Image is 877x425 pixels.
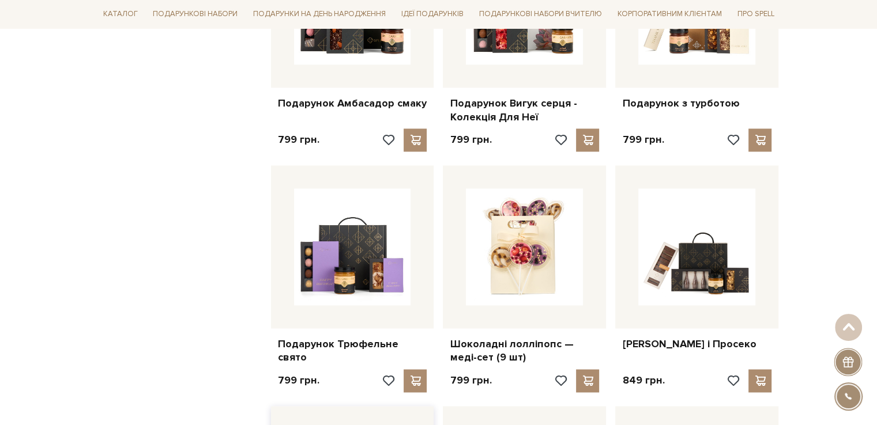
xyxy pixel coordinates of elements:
a: Подарункові набори Вчителю [475,5,607,24]
p: 849 грн. [622,374,664,387]
p: 799 грн. [622,133,664,146]
a: Подарунок з турботою [622,97,771,110]
a: Ідеї подарунків [397,6,468,24]
a: Подарунок Амбасадор смаку [278,97,427,110]
a: [PERSON_NAME] і Просеко [622,337,771,351]
p: 799 грн. [278,374,319,387]
a: Корпоративним клієнтам [613,6,727,24]
a: Подарунок Трюфельне свято [278,337,427,365]
a: Шоколадні лолліпопс — меді-сет (9 шт) [450,337,599,365]
a: Каталог [99,6,142,24]
a: Подарунки на День народження [249,6,390,24]
a: Подарунок Вигук серця - Колекція Для Неї [450,97,599,124]
a: Про Spell [732,6,778,24]
p: 799 грн. [450,374,491,387]
p: 799 грн. [450,133,491,146]
a: Подарункові набори [148,6,242,24]
p: 799 грн. [278,133,319,146]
